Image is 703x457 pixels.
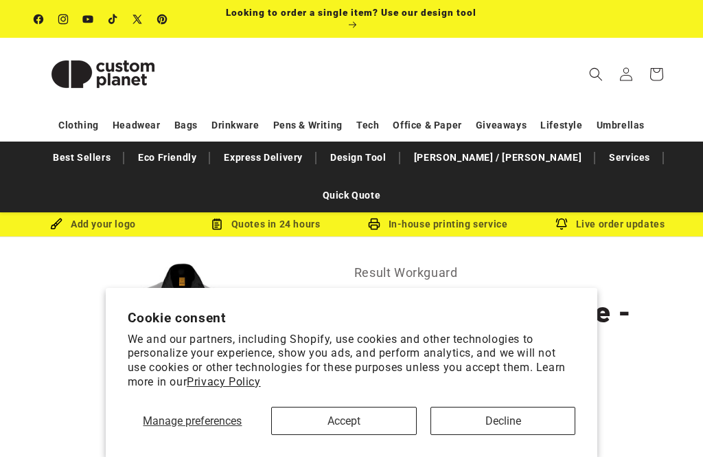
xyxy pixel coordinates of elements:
[407,146,588,170] a: [PERSON_NAME] / [PERSON_NAME]
[58,113,99,137] a: Clothing
[217,146,310,170] a: Express Delivery
[211,218,223,230] img: Order Updates Icon
[555,218,568,230] img: Order updates
[174,113,198,137] a: Bags
[128,333,576,390] p: We and our partners, including Shopify, use cookies and other technologies to personalize your ex...
[368,218,380,230] img: In-house printing
[143,414,242,427] span: Manage preferences
[7,216,179,233] div: Add your logo
[476,113,527,137] a: Giveaways
[34,43,172,105] img: Custom Planet
[323,146,393,170] a: Design Tool
[30,38,177,110] a: Custom Planet
[187,375,260,388] a: Privacy Policy
[50,218,62,230] img: Brush Icon
[113,113,161,137] a: Headwear
[128,310,576,326] h2: Cookie consent
[540,113,582,137] a: Lifestyle
[316,183,388,208] a: Quick Quote
[131,146,203,170] a: Eco Friendly
[524,216,696,233] div: Live order updates
[211,113,259,137] a: Drinkware
[46,146,117,170] a: Best Sellers
[430,407,576,435] button: Decline
[581,59,611,89] summary: Search
[354,262,669,284] p: Result Workguard
[634,391,703,457] iframe: Chat Widget
[271,407,417,435] button: Accept
[273,113,343,137] a: Pens & Writing
[602,146,657,170] a: Services
[356,113,379,137] a: Tech
[393,113,461,137] a: Office & Paper
[597,113,645,137] a: Umbrellas
[128,407,258,435] button: Manage preferences
[226,7,476,18] span: Looking to order a single item? Use our design tool
[351,216,524,233] div: In-house printing service
[179,216,351,233] div: Quotes in 24 hours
